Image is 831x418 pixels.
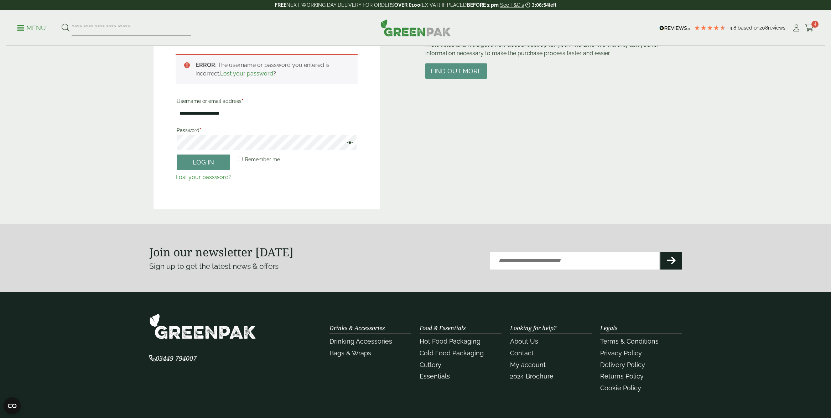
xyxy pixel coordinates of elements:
[394,2,420,8] strong: OVER £100
[420,338,481,345] a: Hot Food Packaging
[549,2,556,8] span: left
[220,70,273,77] a: Lost your password
[600,372,644,380] a: Returns Policy
[600,384,641,392] a: Cookie Policy
[196,62,215,68] strong: ERROR
[510,338,538,345] a: About Us
[329,349,371,357] a: Bags & Wraps
[600,349,642,357] a: Privacy Policy
[149,261,389,272] p: Sign up to get the latest news & offers
[17,24,46,32] p: Menu
[245,157,280,162] span: Remember me
[805,25,814,32] i: Cart
[420,372,450,380] a: Essentials
[380,19,451,36] img: GreenPak Supplies
[196,61,346,78] li: : The username or password you entered is incorrect. ?
[600,361,645,369] a: Delivery Policy
[510,349,534,357] a: Contact
[4,397,21,414] button: Open CMP widget
[149,354,197,362] span: 03449 794007
[759,25,768,31] span: 208
[425,68,487,75] a: Find out more
[500,2,524,8] a: See T&C's
[17,24,46,31] a: Menu
[238,157,243,161] input: Remember me
[510,372,554,380] a: 2024 Brochure
[420,361,441,369] a: Cutlery
[149,313,256,339] img: GreenPak Supplies
[467,2,499,8] strong: BEFORE 2 pm
[811,21,819,28] span: 4
[329,338,392,345] a: Drinking Accessories
[729,25,738,31] span: 4.8
[420,349,484,357] a: Cold Food Packaging
[510,361,546,369] a: My account
[694,25,726,31] div: 4.79 Stars
[275,2,286,8] strong: FREE
[659,26,690,31] img: REVIEWS.io
[738,25,759,31] span: Based on
[600,338,659,345] a: Terms & Conditions
[425,63,487,79] button: Find out more
[149,244,294,260] strong: Join our newsletter [DATE]
[792,25,801,32] i: My Account
[177,155,230,170] button: Log in
[805,23,814,33] a: 4
[768,25,785,31] span: reviews
[177,125,357,135] label: Password
[149,355,197,362] a: 03449 794007
[532,2,549,8] span: 3:06:54
[176,174,232,181] a: Lost your password?
[177,96,357,106] label: Username or email address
